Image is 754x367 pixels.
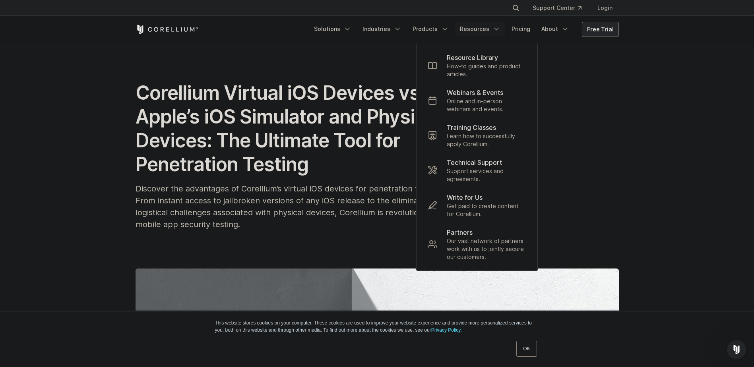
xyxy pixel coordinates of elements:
[215,319,539,334] p: This website stores cookies on your computer. These cookies are used to improve your website expe...
[447,237,526,261] p: Our vast network of partners work with us to jointly secure our customers.
[431,327,462,333] a: Privacy Policy.
[421,223,533,266] a: Partners Our vast network of partners work with us to jointly secure our customers.
[421,188,533,223] a: Write for Us Get paid to create content for Corellium.
[447,167,526,183] p: Support services and agreements.
[582,22,618,37] a: Free Trial
[516,341,537,357] a: OK
[136,184,442,229] span: Discover the advantages of Corellium’s virtual iOS devices for penetration testing. From instant ...
[136,81,441,176] span: Corellium Virtual iOS Devices vs. Apple’s iOS Simulator and Physical Devices: The Ultimate Tool f...
[309,22,619,37] div: Navigation Menu
[591,1,619,15] a: Login
[408,22,454,36] a: Products
[447,53,498,62] p: Resource Library
[727,340,746,359] iframe: Intercom live chat
[421,153,533,188] a: Technical Support Support services and agreements.
[509,1,523,15] button: Search
[447,62,526,78] p: How-to guides and product articles.
[421,83,533,118] a: Webinars & Events Online and in-person webinars and events.
[309,22,356,36] a: Solutions
[447,158,502,167] p: Technical Support
[447,193,483,202] p: Write for Us
[526,1,588,15] a: Support Center
[507,22,535,36] a: Pricing
[447,123,496,132] p: Training Classes
[421,118,533,153] a: Training Classes Learn how to successfully apply Corellium.
[447,132,526,148] p: Learn how to successfully apply Corellium.
[136,25,199,34] a: Corellium Home
[447,97,526,113] p: Online and in-person webinars and events.
[447,228,473,237] p: Partners
[447,88,503,97] p: Webinars & Events
[455,22,505,36] a: Resources
[537,22,574,36] a: About
[358,22,406,36] a: Industries
[447,202,526,218] p: Get paid to create content for Corellium.
[502,1,619,15] div: Navigation Menu
[421,48,533,83] a: Resource Library How-to guides and product articles.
